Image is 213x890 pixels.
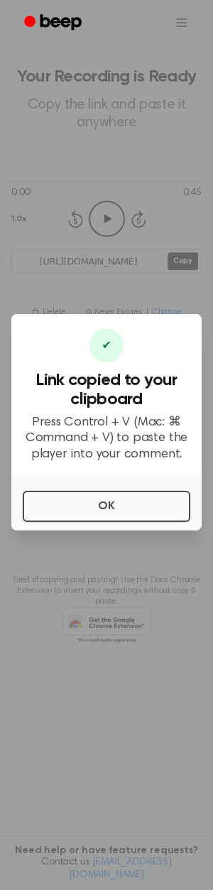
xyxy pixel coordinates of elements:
[23,371,190,409] h3: Link copied to your clipboard
[165,6,199,40] button: Open menu
[14,9,94,37] a: Beep
[23,415,190,463] p: Press Control + V (Mac: ⌘ Command + V) to paste the player into your comment.
[23,491,190,522] button: OK
[89,328,124,362] div: ✔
